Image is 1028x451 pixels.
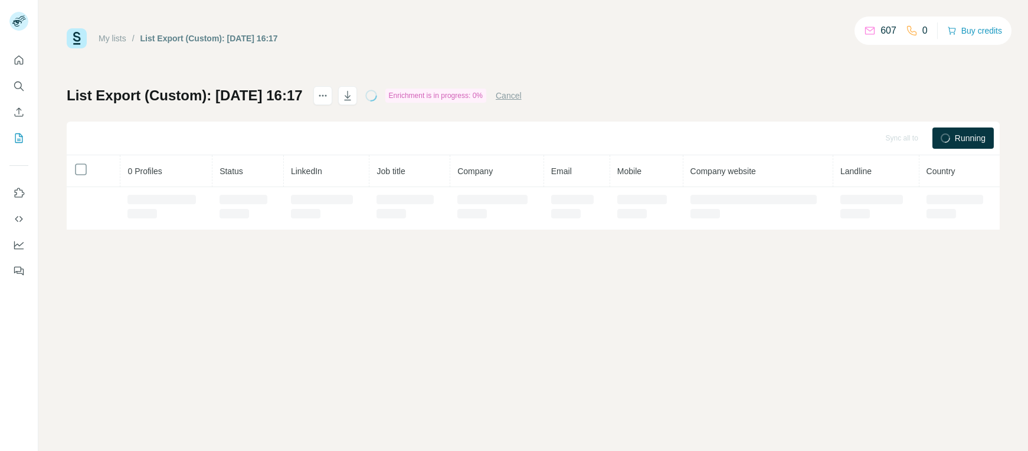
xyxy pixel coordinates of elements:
[220,166,243,176] span: Status
[9,260,28,282] button: Feedback
[9,50,28,71] button: Quick start
[9,128,28,149] button: My lists
[551,166,572,176] span: Email
[922,24,928,38] p: 0
[377,166,405,176] span: Job title
[880,24,896,38] p: 607
[132,32,135,44] li: /
[617,166,641,176] span: Mobile
[313,86,332,105] button: actions
[496,90,522,102] button: Cancel
[9,76,28,97] button: Search
[127,166,162,176] span: 0 Profiles
[291,166,322,176] span: LinkedIn
[947,22,1002,39] button: Buy credits
[690,166,756,176] span: Company website
[840,166,872,176] span: Landline
[385,89,486,103] div: Enrichment is in progress: 0%
[9,102,28,123] button: Enrich CSV
[9,182,28,204] button: Use Surfe on LinkedIn
[140,32,278,44] div: List Export (Custom): [DATE] 16:17
[926,166,955,176] span: Country
[9,208,28,230] button: Use Surfe API
[99,34,126,43] a: My lists
[67,86,303,105] h1: List Export (Custom): [DATE] 16:17
[67,28,87,48] img: Surfe Logo
[955,132,986,144] span: Running
[457,166,493,176] span: Company
[9,234,28,256] button: Dashboard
